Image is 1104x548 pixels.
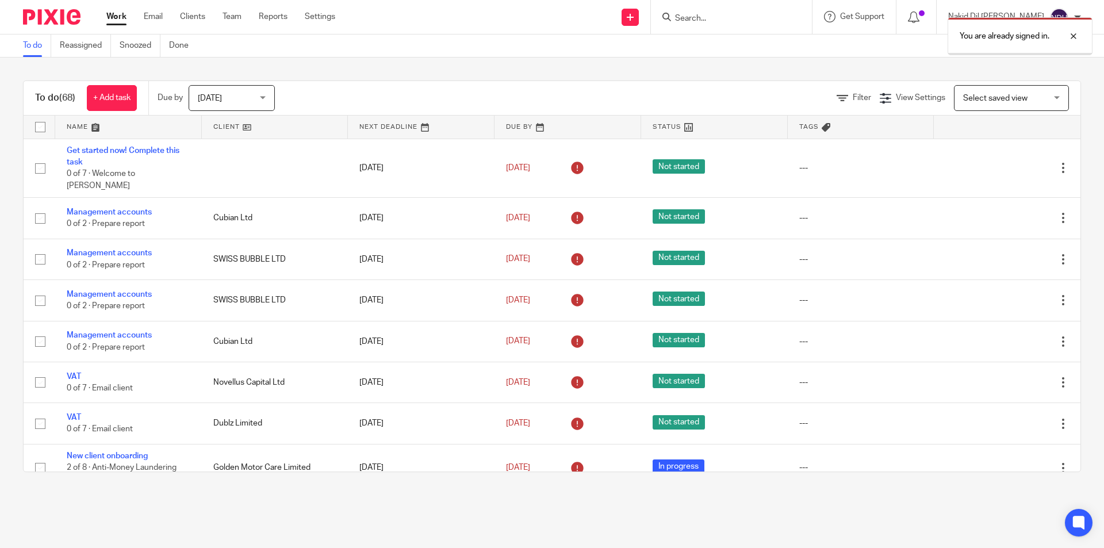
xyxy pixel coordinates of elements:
[653,333,705,347] span: Not started
[67,452,148,460] a: New client onboarding
[348,444,494,491] td: [DATE]
[67,290,152,298] a: Management accounts
[67,208,152,216] a: Management accounts
[348,198,494,239] td: [DATE]
[799,294,923,306] div: ---
[202,198,348,239] td: Cubian Ltd
[653,374,705,388] span: Not started
[799,254,923,265] div: ---
[653,459,704,474] span: In progress
[67,170,135,190] span: 0 of 7 · Welcome to [PERSON_NAME]
[963,94,1028,102] span: Select saved view
[506,338,530,346] span: [DATE]
[305,11,335,22] a: Settings
[853,94,871,102] span: Filter
[67,147,179,166] a: Get started now! Complete this task
[799,336,923,347] div: ---
[348,239,494,279] td: [DATE]
[180,11,205,22] a: Clients
[799,417,923,429] div: ---
[506,463,530,472] span: [DATE]
[223,11,241,22] a: Team
[106,11,126,22] a: Work
[67,331,152,339] a: Management accounts
[653,251,705,265] span: Not started
[23,35,51,57] a: To do
[799,162,923,174] div: ---
[67,463,177,484] span: 2 of 8 · Anti-Money Laundering checks
[799,212,923,224] div: ---
[799,377,923,388] div: ---
[506,214,530,222] span: [DATE]
[87,85,137,111] a: + Add task
[202,321,348,362] td: Cubian Ltd
[348,280,494,321] td: [DATE]
[506,378,530,386] span: [DATE]
[198,94,222,102] span: [DATE]
[799,124,819,130] span: Tags
[144,11,163,22] a: Email
[202,362,348,403] td: Novellus Capital Ltd
[67,426,133,434] span: 0 of 7 · Email client
[67,249,152,257] a: Management accounts
[348,139,494,198] td: [DATE]
[202,403,348,444] td: Dublz Limited
[67,413,81,421] a: VAT
[259,11,287,22] a: Reports
[653,415,705,430] span: Not started
[653,292,705,306] span: Not started
[506,164,530,172] span: [DATE]
[67,220,145,228] span: 0 of 2 · Prepare report
[67,373,81,381] a: VAT
[202,239,348,279] td: SWISS BUBBLE LTD
[60,35,111,57] a: Reassigned
[348,362,494,403] td: [DATE]
[653,209,705,224] span: Not started
[67,384,133,392] span: 0 of 7 · Email client
[169,35,197,57] a: Done
[348,403,494,444] td: [DATE]
[23,9,80,25] img: Pixie
[1050,8,1068,26] img: svg%3E
[120,35,160,57] a: Snoozed
[506,296,530,304] span: [DATE]
[896,94,945,102] span: View Settings
[67,261,145,269] span: 0 of 2 · Prepare report
[506,419,530,427] span: [DATE]
[67,302,145,310] span: 0 of 2 · Prepare report
[67,343,145,351] span: 0 of 2 · Prepare report
[960,30,1049,42] p: You are already signed in.
[653,159,705,174] span: Not started
[158,92,183,104] p: Due by
[202,444,348,491] td: Golden Motor Care Limited
[506,255,530,263] span: [DATE]
[348,321,494,362] td: [DATE]
[202,280,348,321] td: SWISS BUBBLE LTD
[799,462,923,473] div: ---
[35,92,75,104] h1: To do
[59,93,75,102] span: (68)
